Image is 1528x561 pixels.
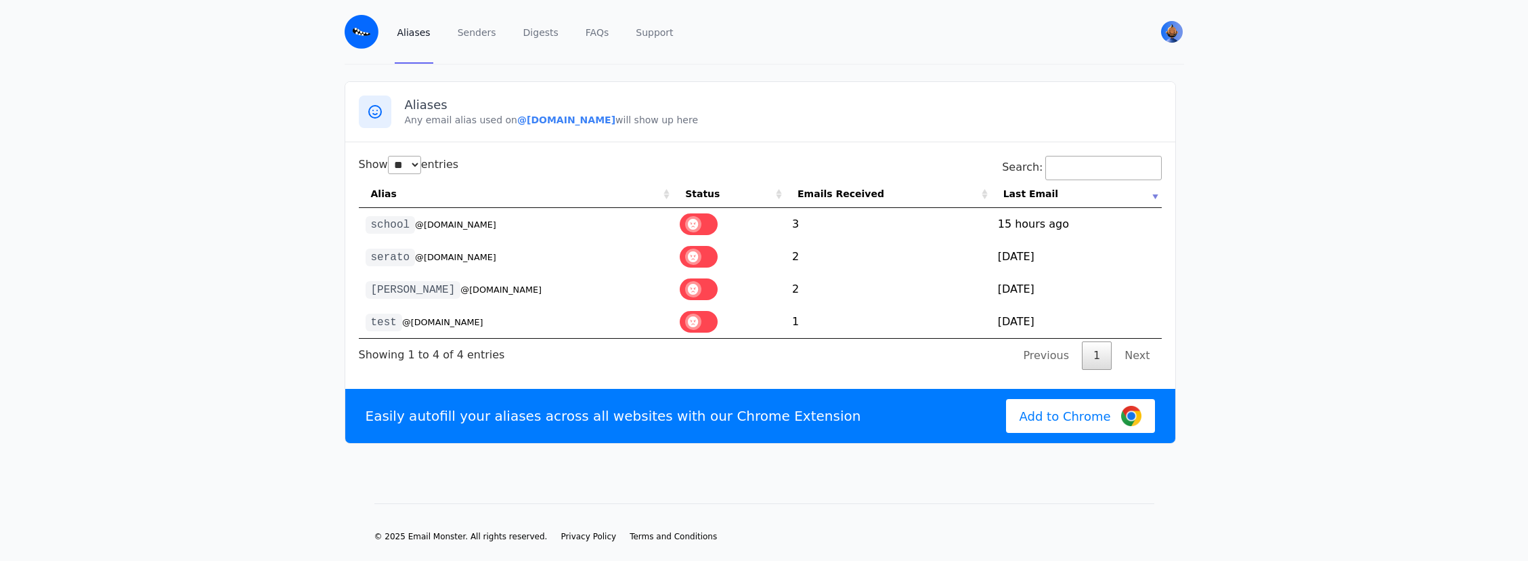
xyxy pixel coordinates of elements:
label: Show entries [359,158,459,171]
th: Status: activate to sort column ascending [673,180,785,208]
td: [DATE] [991,273,1162,306]
a: 1 [1082,341,1112,370]
th: Emails Received: activate to sort column ascending [785,180,991,208]
small: @[DOMAIN_NAME] [415,252,496,262]
a: Add to Chrome [1006,399,1155,433]
a: Previous [1011,341,1080,370]
a: Terms and Conditions [630,531,717,542]
h3: Aliases [405,97,1162,113]
td: 3 [785,208,991,241]
td: 2 [785,273,991,306]
select: Showentries [388,156,421,174]
img: Email Monster [345,15,378,49]
li: © 2025 Email Monster. All rights reserved. [374,531,548,542]
img: Google Chrome Logo [1121,406,1141,426]
small: @[DOMAIN_NAME] [415,220,496,230]
a: Next [1113,341,1161,370]
td: 15 hours ago [991,208,1162,241]
code: [PERSON_NAME] [366,281,461,299]
td: [DATE] [991,306,1162,338]
code: test [366,314,402,331]
div: Showing 1 to 4 of 4 entries [359,339,505,363]
img: Bob's Avatar [1161,21,1183,43]
p: Any email alias used on will show up here [405,113,1162,127]
code: school [366,216,416,234]
th: Last Email: activate to sort column ascending [991,180,1162,208]
span: Add to Chrome [1020,407,1111,425]
a: Privacy Policy [561,531,616,542]
small: @[DOMAIN_NAME] [402,317,483,327]
button: User menu [1160,20,1184,44]
td: 2 [785,241,991,273]
p: Easily autofill your aliases across all websites with our Chrome Extension [366,407,861,425]
code: serato [366,249,416,266]
th: Alias: activate to sort column ascending [359,180,674,208]
input: Search: [1045,156,1162,180]
span: Privacy Policy [561,532,616,541]
label: Search: [1002,161,1161,173]
td: [DATE] [991,241,1162,273]
b: @[DOMAIN_NAME] [517,115,615,125]
span: Terms and Conditions [630,532,717,541]
small: @[DOMAIN_NAME] [460,285,542,295]
td: 1 [785,306,991,338]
